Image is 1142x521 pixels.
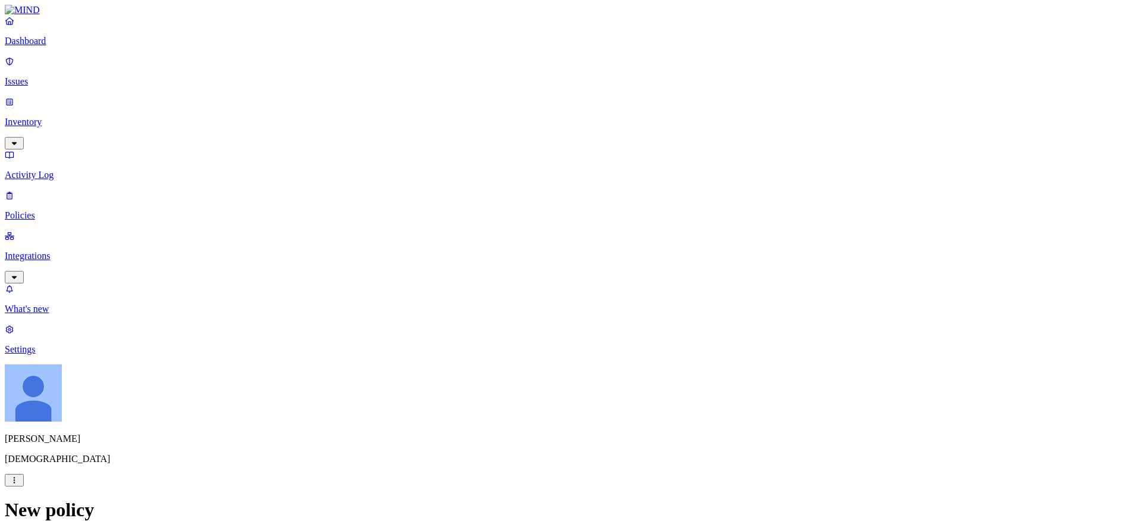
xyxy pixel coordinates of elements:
img: MIND [5,5,40,15]
p: Dashboard [5,36,1137,46]
p: Policies [5,210,1137,221]
a: What's new [5,283,1137,314]
a: Activity Log [5,149,1137,180]
a: Policies [5,190,1137,221]
p: What's new [5,304,1137,314]
a: Settings [5,324,1137,355]
p: Inventory [5,117,1137,127]
a: Integrations [5,230,1137,282]
h1: New policy [5,499,1137,521]
p: Settings [5,344,1137,355]
img: Ignacio Rodriguez Paez [5,364,62,422]
p: Integrations [5,251,1137,261]
p: [DEMOGRAPHIC_DATA] [5,454,1137,464]
a: Inventory [5,96,1137,148]
a: Dashboard [5,15,1137,46]
p: Issues [5,76,1137,87]
a: MIND [5,5,1137,15]
a: Issues [5,56,1137,87]
p: [PERSON_NAME] [5,433,1137,444]
p: Activity Log [5,170,1137,180]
